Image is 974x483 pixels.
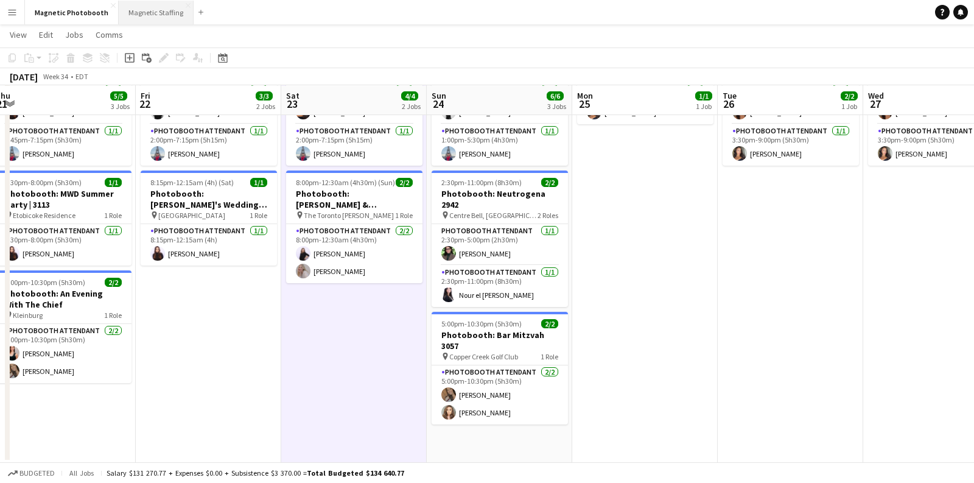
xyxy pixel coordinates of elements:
div: [DATE] [10,71,38,83]
span: 1/1 [105,178,122,187]
span: 5/5 [110,91,127,100]
h3: Photobooth: Bar Mitzvah 3057 [432,330,568,351]
div: 3 Jobs [547,102,566,111]
span: Sat [286,90,300,101]
app-card-role: Photobooth Attendant1/11:00pm-5:30pm (4h30m)[PERSON_NAME] [432,124,568,166]
span: 2/2 [541,319,558,328]
span: 1/1 [250,178,267,187]
span: 26 [721,97,737,111]
span: 5:00pm-10:30pm (5h30m) [5,278,85,287]
span: 2 Roles [538,211,558,220]
span: Edit [39,29,53,40]
span: The Toronto [PERSON_NAME] [304,211,394,220]
h3: Photobooth: [PERSON_NAME]'s Wedding 2686 [141,188,277,210]
span: All jobs [67,468,96,478]
span: View [10,29,27,40]
app-job-card: 2:30pm-11:00pm (8h30m)2/2Photobooth: Neutrogena 2942 Centre Bell, [GEOGRAPHIC_DATA]2 RolesPhotobo... [432,171,568,307]
app-card-role: Photobooth Attendant1/13:30pm-9:00pm (5h30m)[PERSON_NAME] [723,124,859,166]
span: 27 [866,97,884,111]
app-card-role: Photobooth Attendant1/12:30pm-11:00pm (8h30m)Nour el [PERSON_NAME] [432,266,568,307]
span: 3/3 [256,91,273,100]
span: 25 [575,97,593,111]
span: 2:30pm-8:00pm (5h30m) [5,178,82,187]
app-card-role: Photobooth Attendant1/12:00pm-7:15pm (5h15m)[PERSON_NAME] [286,124,422,166]
span: Fri [141,90,150,101]
a: Edit [34,27,58,43]
app-card-role: Photobooth Attendant1/12:30pm-5:00pm (2h30m)[PERSON_NAME] [432,224,568,266]
span: 1 Role [104,311,122,320]
span: Etobicoke Residence [13,211,75,220]
span: 24 [430,97,446,111]
span: Copper Creek Golf Club [449,352,518,361]
span: 1 Role [395,211,413,220]
div: 1 Job [696,102,712,111]
span: 2:30pm-11:00pm (8h30m) [441,178,522,187]
span: Wed [868,90,884,101]
app-card-role: Photobooth Attendant1/18:15pm-12:15am (4h)[PERSON_NAME] [141,224,277,266]
span: Sun [432,90,446,101]
a: View [5,27,32,43]
span: 8:00pm-12:30am (4h30m) (Sun) [296,178,395,187]
div: Salary $131 270.77 + Expenses $0.00 + Subsistence $3 370.00 = [107,468,404,478]
div: EDT [75,72,88,81]
span: 22 [139,97,150,111]
h3: Photobooth: Neutrogena 2942 [432,188,568,210]
span: 23 [284,97,300,111]
span: 2/2 [396,178,413,187]
span: 1 Role [104,211,122,220]
span: Budgeted [19,469,55,478]
app-card-role: Photobooth Attendant2/25:00pm-10:30pm (5h30m)[PERSON_NAME][PERSON_NAME] [432,365,568,425]
span: 5:00pm-10:30pm (5h30m) [441,319,522,328]
div: 1 Job [841,102,857,111]
span: Comms [96,29,123,40]
span: 1/1 [695,91,712,100]
app-card-role: Photobooth Attendant2/28:00pm-12:30am (4h30m)[PERSON_NAME][PERSON_NAME] [286,224,422,283]
div: 2 Jobs [402,102,421,111]
span: Week 34 [40,72,71,81]
div: 2 Jobs [256,102,275,111]
span: 1 Role [250,211,267,220]
span: 1 Role [541,352,558,361]
app-job-card: 8:00pm-12:30am (4h30m) (Sun)2/2Photobooth: [PERSON_NAME] & [PERSON_NAME]'s Wedding 2955 The Toron... [286,171,422,283]
span: Tue [723,90,737,101]
app-job-card: 8:15pm-12:15am (4h) (Sat)1/1Photobooth: [PERSON_NAME]'s Wedding 2686 [GEOGRAPHIC_DATA]1 RolePhoto... [141,171,277,266]
app-job-card: 5:00pm-10:30pm (5h30m)2/2Photobooth: Bar Mitzvah 3057 Copper Creek Golf Club1 RolePhotobooth Atte... [432,312,568,425]
span: Centre Bell, [GEOGRAPHIC_DATA] [449,211,538,220]
a: Comms [91,27,128,43]
h3: Photobooth: [PERSON_NAME] & [PERSON_NAME]'s Wedding 2955 [286,188,422,210]
span: 2/2 [841,91,858,100]
span: 4/4 [401,91,418,100]
span: Jobs [65,29,83,40]
span: Total Budgeted $134 640.77 [307,468,404,478]
a: Jobs [60,27,88,43]
app-card-role: Photobooth Attendant1/12:00pm-7:15pm (5h15m)[PERSON_NAME] [141,124,277,166]
button: Magnetic Staffing [119,1,194,24]
button: Magnetic Photobooth [25,1,119,24]
span: 8:15pm-12:15am (4h) (Sat) [150,178,234,187]
span: Kleinburg [13,311,43,320]
div: 3 Jobs [111,102,130,111]
span: 6/6 [547,91,564,100]
span: 2/2 [541,178,558,187]
span: Mon [577,90,593,101]
span: 2/2 [105,278,122,287]
span: [GEOGRAPHIC_DATA] [158,211,225,220]
button: Budgeted [6,467,57,480]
